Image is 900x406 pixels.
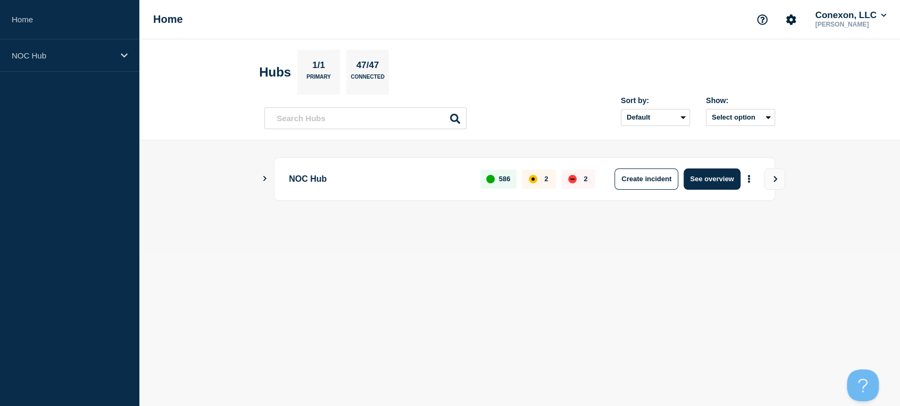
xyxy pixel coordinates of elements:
[780,9,802,31] button: Account settings
[499,175,511,183] p: 586
[351,74,384,85] p: Connected
[584,175,587,183] p: 2
[262,175,268,183] button: Show Connected Hubs
[264,107,466,129] input: Search Hubs
[706,96,775,105] div: Show:
[813,21,888,28] p: [PERSON_NAME]
[12,51,114,60] p: NOC Hub
[764,168,785,190] button: View
[544,175,548,183] p: 2
[684,168,740,190] button: See overview
[352,60,383,74] p: 47/47
[706,109,775,126] button: Select option
[751,9,773,31] button: Support
[529,175,537,183] div: affected
[309,60,329,74] p: 1/1
[621,96,690,105] div: Sort by:
[621,109,690,126] select: Sort by
[153,13,183,26] h1: Home
[289,168,468,190] p: NOC Hub
[486,175,495,183] div: up
[813,10,888,21] button: Conexon, LLC
[306,74,331,85] p: Primary
[568,175,577,183] div: down
[614,168,678,190] button: Create incident
[259,65,291,80] h2: Hubs
[742,169,756,189] button: More actions
[847,369,879,401] iframe: Help Scout Beacon - Open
